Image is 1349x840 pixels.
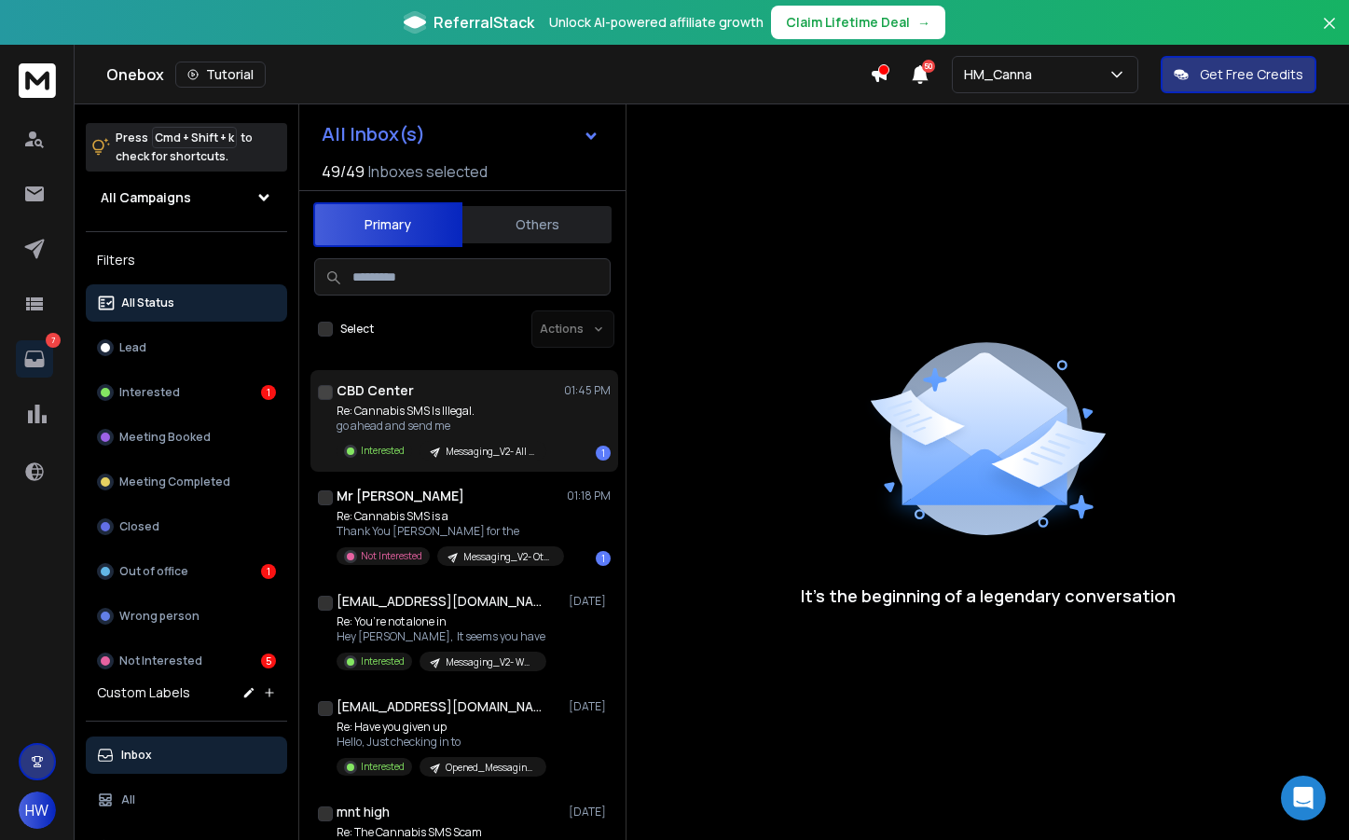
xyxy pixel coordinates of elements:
[86,329,287,366] button: Lead
[1161,56,1316,93] button: Get Free Credits
[337,735,546,750] p: Hello, Just checking in to
[917,13,930,32] span: →
[337,803,390,821] h1: mnt high
[86,598,287,635] button: Wrong person
[19,792,56,829] button: HW
[801,583,1176,609] p: It’s the beginning of a legendary conversation
[119,564,188,579] p: Out of office
[119,430,211,445] p: Meeting Booked
[97,683,190,702] h3: Custom Labels
[337,697,542,716] h1: [EMAIL_ADDRESS][DOMAIN_NAME]
[922,60,935,73] span: 50
[86,247,287,273] h3: Filters
[121,792,135,807] p: All
[361,654,405,668] p: Interested
[964,65,1039,84] p: HM_Canna
[596,551,611,566] div: 1
[119,654,202,668] p: Not Interested
[361,549,422,563] p: Not Interested
[596,446,611,461] div: 1
[1317,11,1342,56] button: Close banner
[86,374,287,411] button: Interested1
[46,333,61,348] p: 7
[86,179,287,216] button: All Campaigns
[337,509,560,524] p: Re: Cannabis SMS is a
[119,340,146,355] p: Lead
[86,781,287,819] button: All
[337,720,546,735] p: Re: Have you given up
[119,609,200,624] p: Wrong person
[119,385,180,400] p: Interested
[86,737,287,774] button: Inbox
[106,62,870,88] div: Onebox
[462,204,612,245] button: Others
[119,475,230,489] p: Meeting Completed
[569,699,611,714] p: [DATE]
[322,125,425,144] h1: All Inbox(s)
[567,489,611,503] p: 01:18 PM
[313,202,462,247] button: Primary
[119,519,159,534] p: Closed
[337,381,414,400] h1: CBD Center
[86,463,287,501] button: Meeting Completed
[152,127,237,148] span: Cmd + Shift + k
[175,62,266,88] button: Tutorial
[307,116,614,153] button: All Inbox(s)
[337,629,546,644] p: Hey [PERSON_NAME], It seems you have
[116,129,253,166] p: Press to check for shortcuts.
[86,553,287,590] button: Out of office1
[771,6,945,39] button: Claim Lifetime Deal→
[337,419,546,434] p: go ahead and send me
[368,160,488,183] h3: Inboxes selected
[86,284,287,322] button: All Status
[446,761,535,775] p: Opened_Messaging_v1+V2- WM-#3+ Other #2 (west)
[337,614,546,629] p: Re: You’re not alone in
[569,805,611,819] p: [DATE]
[340,322,374,337] label: Select
[549,13,764,32] p: Unlock AI-powered affiliate growth
[322,160,365,183] span: 49 / 49
[361,444,405,458] p: Interested
[16,340,53,378] a: 7
[261,385,276,400] div: 1
[434,11,534,34] span: ReferralStack
[86,642,287,680] button: Not Interested5
[86,508,287,545] button: Closed
[86,419,287,456] button: Meeting Booked
[121,296,174,310] p: All Status
[569,594,611,609] p: [DATE]
[337,592,542,611] h1: [EMAIL_ADDRESS][DOMAIN_NAME]
[1281,776,1326,820] div: Open Intercom Messenger
[361,760,405,774] p: Interested
[121,748,152,763] p: Inbox
[337,524,560,539] p: Thank You [PERSON_NAME] for the
[337,825,560,840] p: Re: The Cannabis SMS Scam
[446,655,535,669] p: Messaging_V2- WM-Leafly_West-#4-_4.25(501)
[261,564,276,579] div: 1
[1200,65,1303,84] p: Get Free Credits
[261,654,276,668] div: 5
[564,383,611,398] p: 01:45 PM
[463,550,553,564] p: Messaging_V2- Other_West-#3-Verified_4.25(1000)
[446,445,535,459] p: Messaging_V2- All Other_West #2 (1000)
[101,188,191,207] h1: All Campaigns
[337,404,546,419] p: Re: Cannabis SMS Is Illegal.
[337,487,464,505] h1: Mr [PERSON_NAME]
